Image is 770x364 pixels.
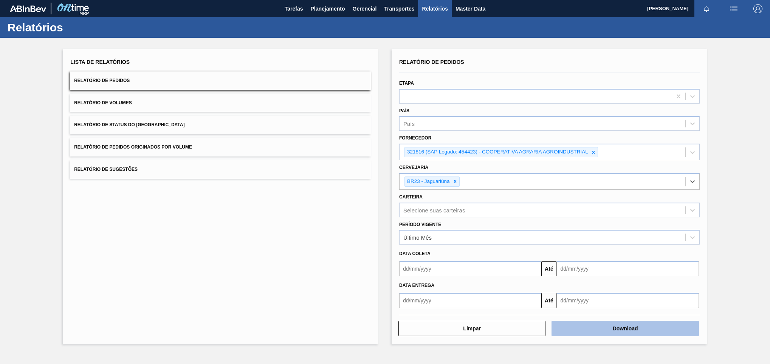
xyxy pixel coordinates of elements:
span: Relatório de Volumes [74,100,132,105]
span: Planejamento [310,4,345,13]
button: Relatório de Volumes [70,94,371,112]
span: Relatório de Status do [GEOGRAPHIC_DATA] [74,122,184,127]
div: Selecione suas carteiras [403,207,465,213]
label: Etapa [399,81,414,86]
span: Tarefas [285,4,303,13]
span: Transportes [384,4,414,13]
span: Relatórios [422,4,448,13]
span: Data coleta [399,251,431,256]
span: Relatório de Pedidos [399,59,464,65]
div: BR23 - Jaguariúna [405,177,451,186]
button: Relatório de Pedidos Originados por Volume [70,138,371,156]
span: Relatório de Pedidos Originados por Volume [74,144,192,150]
img: Logout [753,4,762,13]
button: Notificações [694,3,719,14]
input: dd/mm/yyyy [399,261,541,276]
div: País [403,121,415,127]
input: dd/mm/yyyy [556,261,699,276]
div: 321816 (SAP Legado: 454423) - COOPERATIVA AGRARIA AGROINDUSTRIAL [405,147,589,157]
label: País [399,108,409,113]
span: Data Entrega [399,283,434,288]
label: Cervejaria [399,165,428,170]
button: Relatório de Pedidos [70,71,371,90]
button: Limpar [398,321,545,336]
button: Download [552,321,699,336]
span: Gerencial [353,4,377,13]
button: Até [541,293,556,308]
input: dd/mm/yyyy [399,293,541,308]
button: Até [541,261,556,276]
span: Lista de Relatórios [70,59,130,65]
div: Último Mês [403,234,432,241]
label: Período Vigente [399,222,441,227]
label: Fornecedor [399,135,431,141]
button: Relatório de Status do [GEOGRAPHIC_DATA] [70,116,371,134]
button: Relatório de Sugestões [70,160,371,179]
label: Carteira [399,194,423,200]
h1: Relatórios [8,23,142,32]
span: Master Data [455,4,485,13]
span: Relatório de Sugestões [74,167,138,172]
img: userActions [729,4,738,13]
input: dd/mm/yyyy [556,293,699,308]
span: Relatório de Pedidos [74,78,130,83]
img: TNhmsLtSVTkK8tSr43FrP2fwEKptu5GPRR3wAAAABJRU5ErkJggg== [10,5,46,12]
